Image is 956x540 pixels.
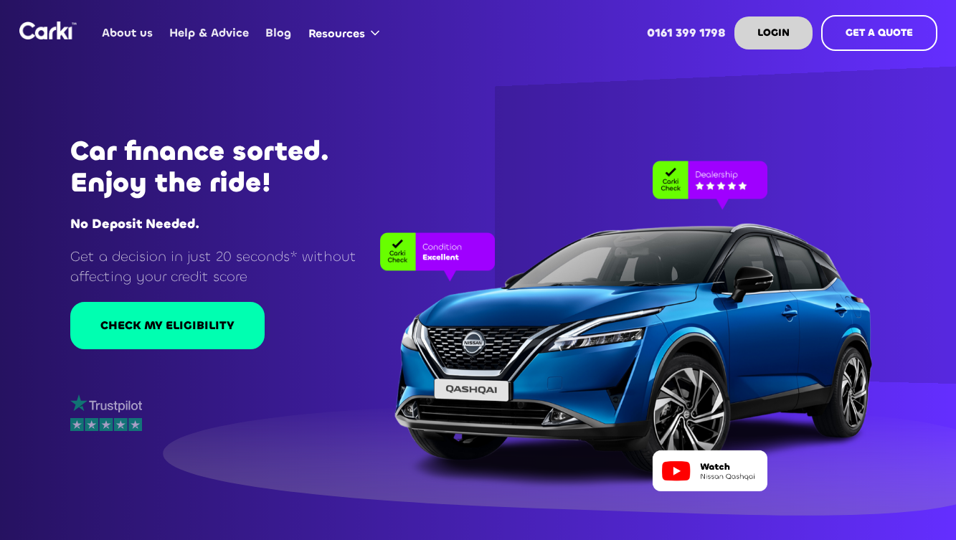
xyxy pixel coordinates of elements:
[257,5,300,61] a: Blog
[19,22,77,39] a: home
[70,136,392,199] h1: Car finance sorted. Enjoy the ride!
[308,26,365,42] div: Resources
[70,302,265,349] a: CHECK MY ELIGIBILITY
[300,6,394,60] div: Resources
[70,215,199,232] strong: No Deposit Needed.
[70,394,142,412] img: trustpilot
[647,25,726,40] strong: 0161 399 1798
[734,16,813,49] a: LOGIN
[100,318,235,333] div: CHECK MY ELIGIBILITY
[757,26,790,39] strong: LOGIN
[94,5,161,61] a: About us
[70,418,142,432] img: stars
[70,247,392,286] p: Get a decision in just 20 seconds* without affecting your credit score
[19,22,77,39] img: Logo
[161,5,257,61] a: Help & Advice
[821,15,937,51] a: GET A QUOTE
[638,5,734,61] a: 0161 399 1798
[846,26,913,39] strong: GET A QUOTE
